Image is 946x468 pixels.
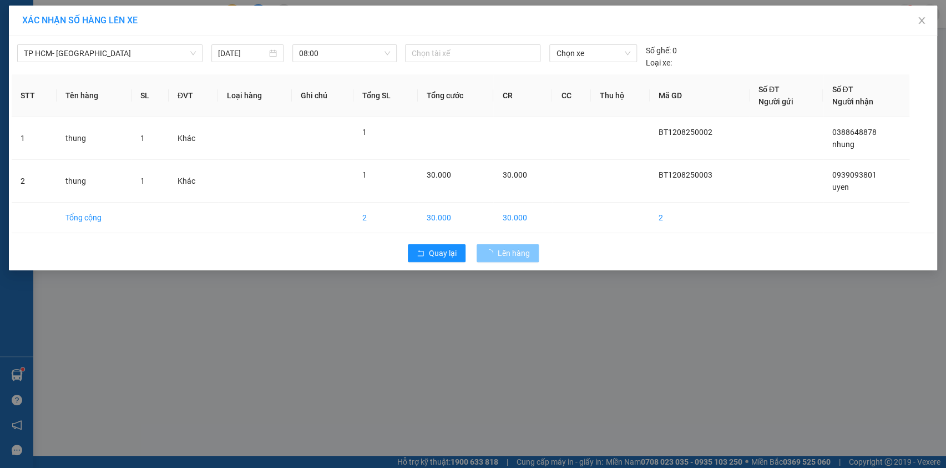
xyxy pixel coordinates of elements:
[24,45,196,62] span: TP HCM- Vĩnh Long
[659,128,712,137] span: BT1208250002
[9,11,27,22] span: Gửi:
[57,160,131,203] td: thung
[57,117,131,160] td: thung
[12,74,57,117] th: STT
[8,58,60,70] span: Thu tiền rồi :
[591,74,650,117] th: Thu hộ
[131,74,169,117] th: SL
[418,203,494,233] td: 30.000
[758,85,780,94] span: Số ĐT
[408,244,466,262] button: rollbackQuay lại
[646,57,672,69] span: Loại xe:
[57,74,131,117] th: Tên hàng
[12,117,57,160] td: 1
[832,140,854,149] span: nhung
[552,74,591,117] th: CC
[429,247,457,259] span: Quay lại
[22,15,138,26] span: XÁC NHẬN SỐ HÀNG LÊN XE
[353,203,418,233] td: 2
[646,44,671,57] span: Số ghế:
[917,16,926,25] span: close
[169,117,218,160] td: Khác
[218,47,267,59] input: 12/08/2025
[292,74,354,117] th: Ghi chú
[427,170,451,179] span: 30.000
[556,45,630,62] span: Chọn xe
[12,160,57,203] td: 2
[299,45,390,62] span: 08:00
[758,97,793,106] span: Người gửi
[646,44,677,57] div: 0
[140,134,145,143] span: 1
[218,74,291,117] th: Loại hàng
[650,203,750,233] td: 2
[502,170,527,179] span: 30.000
[9,9,64,36] div: Quận 5
[493,74,552,117] th: CR
[832,170,876,179] span: 0939093801
[353,74,418,117] th: Tổng SL
[417,249,424,258] span: rollback
[498,247,530,259] span: Lên hàng
[72,11,98,22] span: Nhận:
[169,160,218,203] td: Khác
[477,244,539,262] button: Lên hàng
[72,9,162,23] div: Vĩnh Long
[906,6,937,37] button: Close
[57,203,131,233] td: Tổng cộng
[832,128,876,137] span: 0388648878
[832,97,873,106] span: Người nhận
[169,74,218,117] th: ĐVT
[140,177,145,185] span: 1
[832,183,848,192] span: uyen
[485,249,498,257] span: loading
[362,170,367,179] span: 1
[418,74,494,117] th: Tổng cước
[832,85,853,94] span: Số ĐT
[72,36,162,52] div: 0939093801
[493,203,552,233] td: 30.000
[659,170,712,179] span: BT1208250003
[650,74,750,117] th: Mã GD
[8,58,66,83] div: 30.000
[72,23,162,36] div: uyen
[362,128,367,137] span: 1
